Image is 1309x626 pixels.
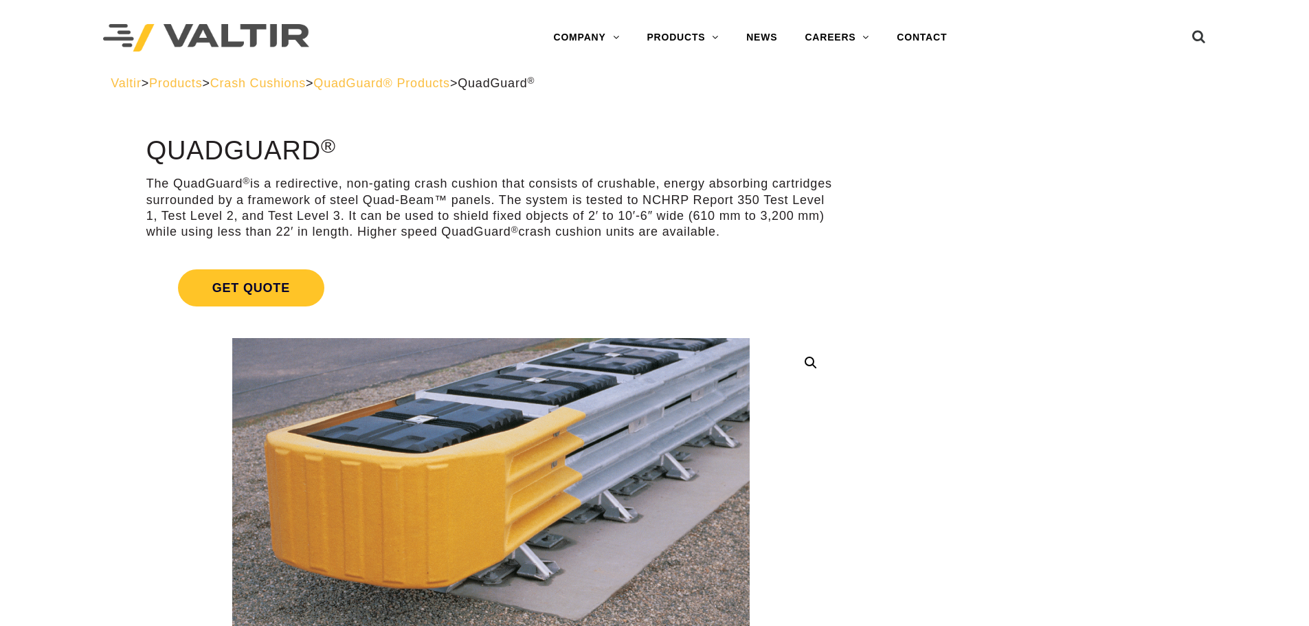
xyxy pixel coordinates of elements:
a: CONTACT [883,24,961,52]
a: Valtir [111,76,141,90]
a: CAREERS [791,24,883,52]
a: Get Quote [146,253,836,323]
a: PRODUCTS [633,24,732,52]
p: The QuadGuard is a redirective, non-gating crash cushion that consists of crushable, energy absor... [146,176,836,241]
a: COMPANY [539,24,633,52]
h1: QuadGuard [146,137,836,166]
sup: ® [511,225,519,235]
sup: ® [243,176,250,186]
sup: ® [528,76,535,86]
span: QuadGuard [458,76,535,90]
span: Get Quote [178,269,324,306]
img: Valtir [103,24,309,52]
a: Products [149,76,202,90]
div: > > > > [111,76,1198,91]
a: NEWS [732,24,791,52]
sup: ® [321,135,336,157]
a: Crash Cushions [210,76,306,90]
a: QuadGuard® Products [313,76,450,90]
